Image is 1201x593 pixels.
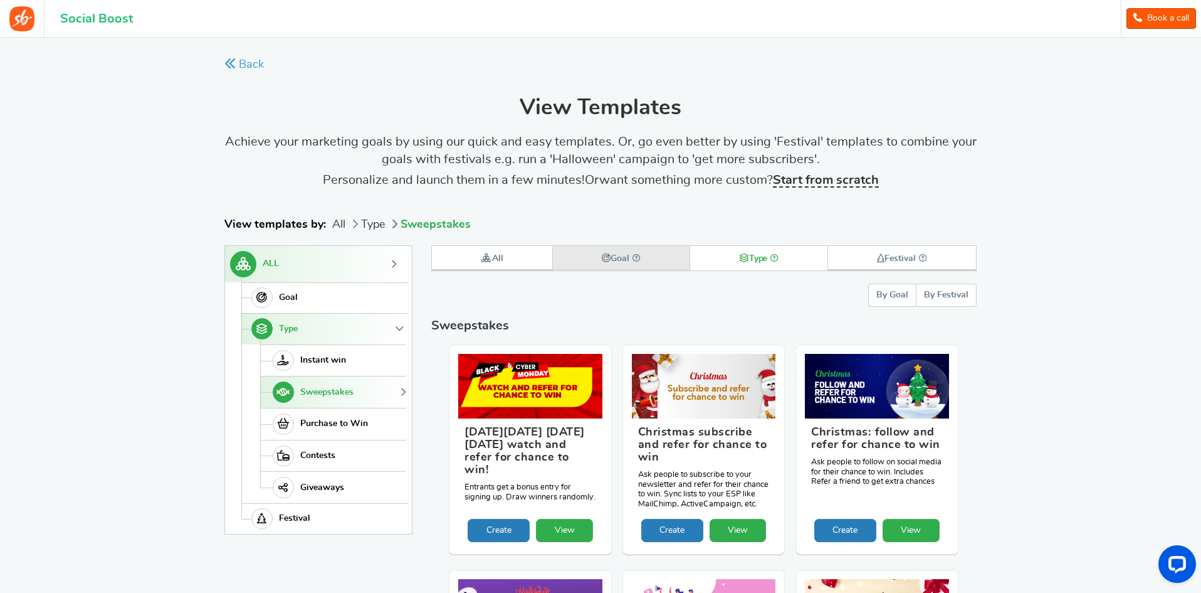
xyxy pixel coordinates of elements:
[481,254,503,263] strong: All
[332,217,345,233] li: All
[263,259,279,269] span: ALL
[739,254,779,263] strong: Type
[224,133,977,168] p: Achieve your marketing goals by using our quick and easy templates. Or, go even better by using '...
[1126,8,1196,29] a: Book a call
[464,426,596,483] h3: [DATE][DATE] [DATE][DATE] watch and refer for chance to win!
[300,355,346,366] span: Instant win
[279,324,298,334] span: Type
[300,419,368,429] span: Purchase to Win
[224,96,977,120] h2: View Templates
[260,471,406,503] a: Giveaways
[916,284,977,307] button: By Festival
[773,174,879,188] a: Start from scratch
[1148,540,1201,593] iframe: LiveChat chat widget
[388,217,471,233] li: Sweepstakes
[224,57,264,73] a: Back
[300,483,344,493] span: Giveaways
[877,254,927,263] strong: Festival
[585,174,599,186] span: Or
[468,519,530,542] a: Create
[773,174,879,186] strong: Start from scratch
[458,419,602,518] figcaption: Entrants get a bonus entry for signing up. Draw winners randomly.
[241,503,406,535] a: Festival
[224,171,977,189] p: Personalize and launch them in a few minutes! want something more custom?
[9,6,34,31] img: Social Boost
[638,426,770,470] h3: Christmas subscribe and refer for chance to win
[883,519,940,542] a: View
[60,12,133,26] h1: Social Boost
[260,376,406,408] a: Sweepstakes
[225,246,406,282] a: ALL
[260,440,406,472] a: Contests
[632,419,776,518] figcaption: Ask people to subscribe to your newsletter and refer for their chance to win. Sync lists to your ...
[260,345,406,377] a: Instant win
[536,519,593,542] a: View
[868,284,916,307] button: By Goal
[241,313,406,345] a: Type
[602,254,641,263] strong: Goal
[241,282,406,314] a: Goal
[811,426,943,457] h3: Christmas: follow and refer for chance to win
[431,319,509,332] span: Sweepstakes
[805,419,949,518] figcaption: Ask people to follow on social media for their chance to win. Includes Refer a friend to get extr...
[279,292,298,303] span: Goal
[300,387,354,398] span: Sweepstakes
[279,513,310,524] span: Festival
[710,519,767,542] a: View
[260,408,406,440] a: Purchase to Win
[349,217,385,233] li: Type
[641,519,703,542] a: Create
[300,451,335,461] span: Contests
[814,519,876,542] a: Create
[224,219,326,230] strong: View templates by:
